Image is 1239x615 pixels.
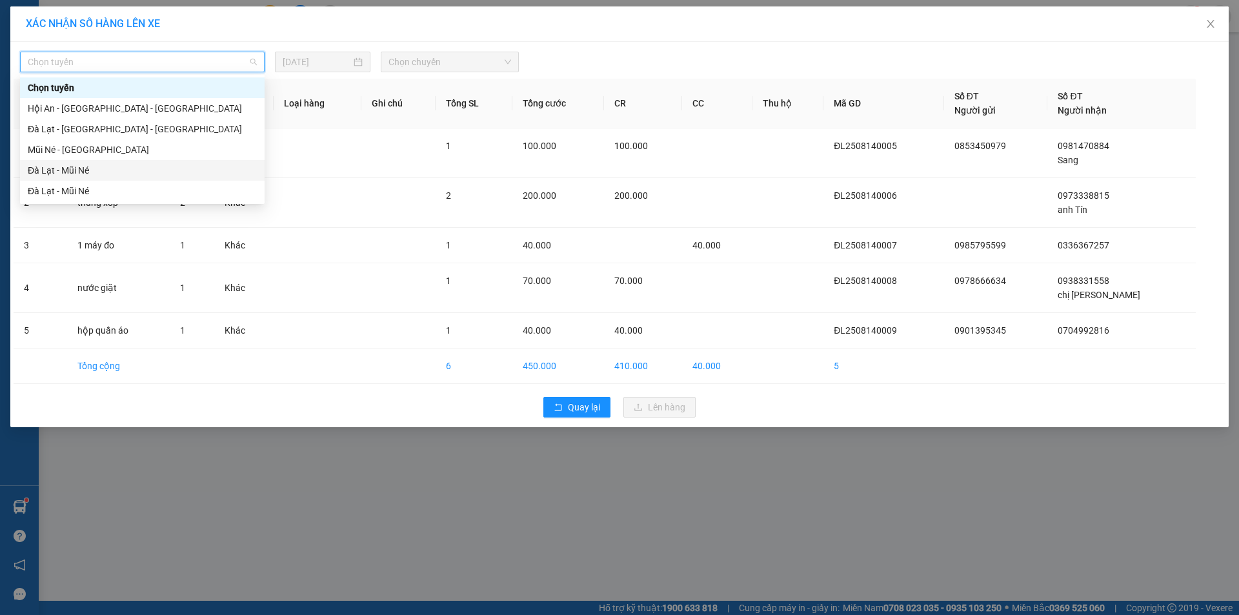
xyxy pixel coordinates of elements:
div: Đà Lạt - Mũi Né [28,184,257,198]
span: Chọn tuyến [28,52,257,72]
span: Số ĐT [1058,91,1082,101]
div: Hội An - [GEOGRAPHIC_DATA] - [GEOGRAPHIC_DATA] [28,101,257,116]
th: Loại hàng [274,79,361,128]
th: Tổng SL [436,79,512,128]
td: 6 [436,348,512,384]
div: Đà Lạt - Mũi Né [20,160,265,181]
th: Mã GD [823,79,944,128]
span: 1 [446,141,451,151]
span: 0938331558 [1058,276,1109,286]
td: 5 [823,348,944,384]
th: CR [604,79,682,128]
span: ĐL2508140009 [834,325,897,336]
span: 100.000 [523,141,556,151]
span: Chọn chuyến [388,52,511,72]
span: 1 [446,325,451,336]
span: 40.000 [523,240,551,250]
div: Mũi Né - Đà Lạt [20,139,265,160]
span: 0853450979 [954,141,1006,151]
span: Nhận: [151,11,182,25]
span: 0981470884 [1058,141,1109,151]
td: 450.000 [512,348,604,384]
td: Khác [214,228,274,263]
span: Người gửi [954,105,996,116]
div: Chọn tuyến [28,81,257,95]
span: ĐL2508140006 [834,190,897,201]
button: rollbackQuay lại [543,397,610,418]
span: 70.000 [523,276,551,286]
td: 1 [14,128,67,178]
div: Mũi Né - [GEOGRAPHIC_DATA] [28,143,257,157]
span: 0973338815 [1058,190,1109,201]
span: close [1205,19,1216,29]
span: 40.000 [523,325,551,336]
span: 1 [180,283,185,293]
td: Khác [214,313,274,348]
button: uploadLên hàng [623,397,696,418]
span: 1 [446,240,451,250]
span: rollback [554,403,563,413]
div: Hội An - Nha Trang - Đà Lạt [20,98,265,119]
div: Đà Lạt - Nha Trang - Hội An [20,119,265,139]
div: Đà Lạt - [GEOGRAPHIC_DATA] - [GEOGRAPHIC_DATA] [28,122,257,136]
div: Đà Lạt - Mũi Né [28,163,257,177]
span: 40.000 [692,240,721,250]
button: Close [1193,6,1229,43]
span: 0978666634 [954,276,1006,286]
span: Người nhận [1058,105,1107,116]
span: DĐ: [151,65,170,79]
td: 2 [14,178,67,228]
td: 5 [14,313,67,348]
span: XÁC NHẬN SỐ HÀNG LÊN XE [26,17,160,30]
td: nước giặt [67,263,170,313]
span: ĐL2508140008 [834,276,897,286]
td: Tổng cộng [67,348,170,384]
span: Quay lại [568,400,600,414]
span: ĐL2508140007 [834,240,897,250]
div: Đà Lạt - Mũi Né [20,181,265,201]
input: 14/08/2025 [283,55,351,69]
div: [PERSON_NAME] [151,11,255,40]
span: chị [PERSON_NAME] [1058,290,1140,300]
td: 4 [14,263,67,313]
th: Ghi chú [361,79,436,128]
span: 0985795599 [954,240,1006,250]
th: Tổng cước [512,79,604,128]
span: 200.000 [614,190,648,201]
div: 0901395345 [11,40,142,58]
span: 70.000 [614,276,643,286]
td: 40.000 [682,348,752,384]
div: 40.000 [10,88,144,104]
span: 200.000 [523,190,556,201]
span: 2 [446,190,451,201]
td: hộp quần áo [67,313,170,348]
span: 1 [180,240,185,250]
span: 40.000 [614,325,643,336]
span: ĐL2508140005 [834,141,897,151]
div: Chọn tuyến [20,77,265,98]
span: anh Tín [1058,205,1087,215]
span: 0901395345 [954,325,1006,336]
td: 3 [14,228,67,263]
span: 0704992816 [1058,325,1109,336]
span: CƯỚC RỒI : [10,90,71,103]
span: HTTL [170,58,217,81]
th: Thu hộ [752,79,823,128]
span: Sang [1058,155,1078,165]
td: 1 máy đo [67,228,170,263]
th: CC [682,79,752,128]
span: Gửi: [11,11,31,25]
div: [GEOGRAPHIC_DATA] [11,11,142,40]
div: 0704992816 [151,40,255,58]
span: 1 [180,325,185,336]
td: 410.000 [604,348,682,384]
span: 0336367257 [1058,240,1109,250]
th: STT [14,79,67,128]
span: 100.000 [614,141,648,151]
td: Khác [214,263,274,313]
span: Số ĐT [954,91,979,101]
span: 1 [446,276,451,286]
